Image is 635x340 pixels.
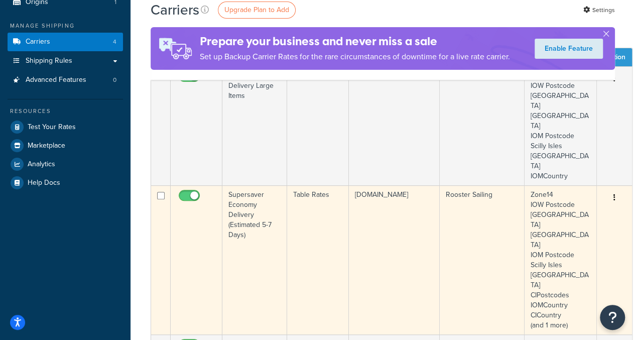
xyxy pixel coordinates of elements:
[8,137,123,155] a: Marketplace
[287,185,349,334] td: Table Rates
[224,5,289,15] span: Upgrade Plan to Add
[8,71,123,89] a: Advanced Features 0
[440,66,525,185] td: Rooster Sailing
[535,39,603,59] a: Enable Feature
[28,123,76,132] span: Test Your Rates
[525,66,597,185] td: Zone14 IOW Postcode [GEOGRAPHIC_DATA] [GEOGRAPHIC_DATA] IOM Postcode Scilly Isles [GEOGRAPHIC_DAT...
[200,33,510,50] h4: Prepare your business and never miss a sale
[8,71,123,89] li: Advanced Features
[113,38,116,46] span: 4
[287,66,349,185] td: Table Rates
[222,66,287,185] td: UK Freight Delivery Large Items
[600,305,625,330] button: Open Resource Center
[151,27,200,70] img: ad-rules-rateshop-fe6ec290ccb7230408bd80ed9643f0289d75e0ffd9eb532fc0e269fcd187b520.png
[8,33,123,51] li: Carriers
[349,66,440,185] td: [DOMAIN_NAME]
[28,160,55,169] span: Analytics
[26,38,50,46] span: Carriers
[583,3,615,17] a: Settings
[8,155,123,173] a: Analytics
[26,76,86,84] span: Advanced Features
[440,185,525,334] td: Rooster Sailing
[8,174,123,192] a: Help Docs
[349,185,440,334] td: [DOMAIN_NAME]
[525,185,597,334] td: Zone14 IOW Postcode [GEOGRAPHIC_DATA] [GEOGRAPHIC_DATA] IOM Postcode Scilly Isles [GEOGRAPHIC_DAT...
[28,142,65,150] span: Marketplace
[113,76,116,84] span: 0
[8,52,123,70] a: Shipping Rules
[8,33,123,51] a: Carriers 4
[8,22,123,30] div: Manage Shipping
[26,57,72,65] span: Shipping Rules
[28,179,60,187] span: Help Docs
[218,2,296,19] a: Upgrade Plan to Add
[200,50,510,64] p: Set up Backup Carrier Rates for the rare circumstances of downtime for a live rate carrier.
[8,107,123,116] div: Resources
[222,185,287,334] td: Supersaver Economy Delivery (Estimated 5-7 Days)
[8,118,123,136] a: Test Your Rates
